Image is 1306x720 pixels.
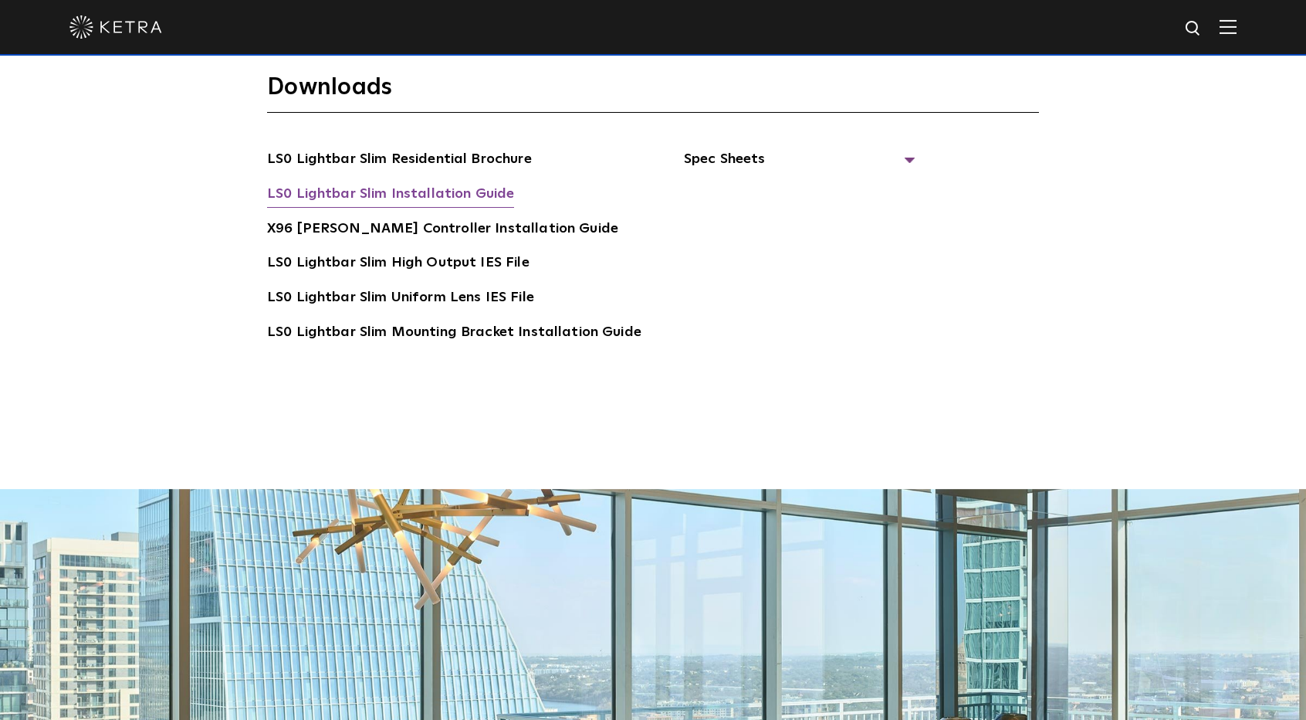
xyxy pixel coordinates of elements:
a: LS0 Lightbar Slim High Output IES File [267,252,530,277]
a: X96 [PERSON_NAME] Controller Installation Guide [267,218,618,243]
a: LS0 Lightbar Slim Uniform Lens IES File [267,287,534,311]
a: LS0 Lightbar Slim Residential Brochure [267,148,532,173]
a: LS0 Lightbar Slim Mounting Bracket Installation Guide [267,321,641,346]
h3: Downloads [267,73,1039,113]
img: search icon [1184,19,1203,39]
img: ketra-logo-2019-white [69,15,162,39]
span: Spec Sheets [684,148,915,182]
img: Hamburger%20Nav.svg [1220,19,1237,34]
a: LS0 Lightbar Slim Installation Guide [267,183,514,208]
